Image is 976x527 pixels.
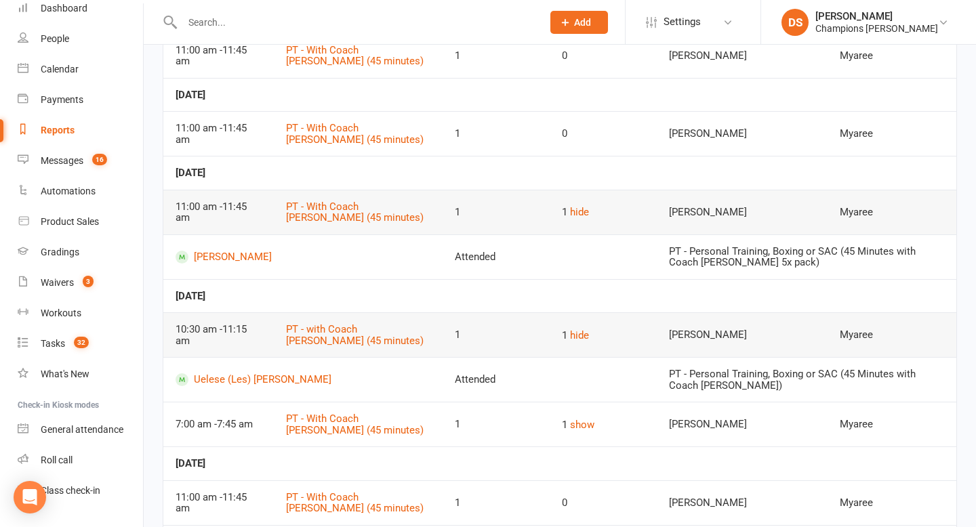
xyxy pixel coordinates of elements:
button: hide [570,327,589,343]
a: People [18,24,143,54]
div: 7:00 am - 7:45 am [176,419,262,430]
a: PT - With Coach [PERSON_NAME] (45 minutes) [286,201,424,224]
div: General attendance [41,424,123,435]
div: Attended [455,251,645,263]
span: 16 [92,154,107,165]
a: Workouts [18,298,143,329]
div: DS [781,9,809,36]
div: 11:00 am - 11:45 am [176,201,262,224]
button: Add [550,11,608,34]
div: Myaree [840,50,944,62]
span: Add [574,17,591,28]
a: Reports [18,115,143,146]
a: Class kiosk mode [18,476,143,506]
a: Messages 16 [18,146,143,176]
div: PT - Personal Training, Boxing or SAC (45 Minutes with Coach [PERSON_NAME]) [669,368,944,391]
div: Payments [41,94,83,105]
div: Gradings [41,247,79,257]
div: Automations [41,186,96,196]
a: PT - With Coach [PERSON_NAME] (45 minutes) [286,413,424,436]
a: Automations [18,176,143,207]
div: Class check-in [41,485,100,496]
div: Myaree [840,128,944,140]
span: 3 [83,276,94,287]
div: 1 [562,327,645,343]
div: 1 [455,207,537,218]
div: 10:30 am - 11:15 am [176,324,262,346]
a: Uelese (Les) [PERSON_NAME] [176,373,430,386]
span: 32 [74,337,89,348]
div: 1 [455,50,537,62]
input: Search... [178,13,533,32]
div: 11:00 am - 11:45 am [176,45,262,67]
div: [PERSON_NAME] [815,10,938,22]
div: Product Sales [41,216,99,227]
div: What's New [41,368,89,379]
div: Open Intercom Messenger [14,481,46,513]
a: Gradings [18,237,143,268]
div: 11:00 am - 11:45 am [176,123,262,145]
div: 1 [455,128,537,140]
div: [PERSON_NAME] [669,50,815,62]
div: 1 [562,417,645,433]
div: Myaree [840,329,944,341]
div: Messages [41,155,83,166]
div: 1 [455,419,537,430]
div: Dashboard [41,3,87,14]
div: Calendar [41,64,79,75]
span: Settings [664,7,701,37]
div: 0 [562,50,645,62]
a: PT - with Coach [PERSON_NAME] (45 minutes) [286,323,424,347]
div: PT - Personal Training, Boxing or SAC (45 Minutes with Coach [PERSON_NAME] 5x pack) [669,246,944,268]
button: show [570,417,594,433]
div: Attended [455,374,645,385]
div: 11:00 am - 11:45 am [176,492,262,514]
strong: [DATE] [176,167,205,179]
a: Product Sales [18,207,143,237]
a: [PERSON_NAME] [176,251,430,263]
div: Myaree [840,497,944,509]
a: Waivers 3 [18,268,143,298]
div: People [41,33,69,44]
a: PT - With Coach [PERSON_NAME] (45 minutes) [286,122,424,146]
div: [PERSON_NAME] [669,497,815,509]
div: 0 [562,128,645,140]
div: 1 [562,204,645,220]
div: 0 [562,497,645,509]
div: 1 [455,497,537,509]
a: Calendar [18,54,143,85]
div: [PERSON_NAME] [669,329,815,341]
a: Roll call [18,445,143,476]
a: What's New [18,359,143,389]
a: PT - With Coach [PERSON_NAME] (45 minutes) [286,44,424,68]
a: PT - With Coach [PERSON_NAME] (45 minutes) [286,491,424,515]
div: Champions [PERSON_NAME] [815,22,938,35]
div: Tasks [41,338,65,349]
div: [PERSON_NAME] [669,207,815,218]
div: Roll call [41,455,73,465]
a: Payments [18,85,143,115]
strong: [DATE] [176,457,205,469]
strong: [DATE] [176,290,205,302]
div: Myaree [840,207,944,218]
div: Workouts [41,308,81,318]
strong: [DATE] [176,89,205,101]
div: Reports [41,125,75,135]
a: Tasks 32 [18,329,143,359]
div: [PERSON_NAME] [669,419,815,430]
div: [PERSON_NAME] [669,128,815,140]
div: Waivers [41,277,74,288]
div: 1 [455,329,537,341]
a: General attendance kiosk mode [18,415,143,445]
button: hide [570,204,589,220]
div: Myaree [840,419,944,430]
